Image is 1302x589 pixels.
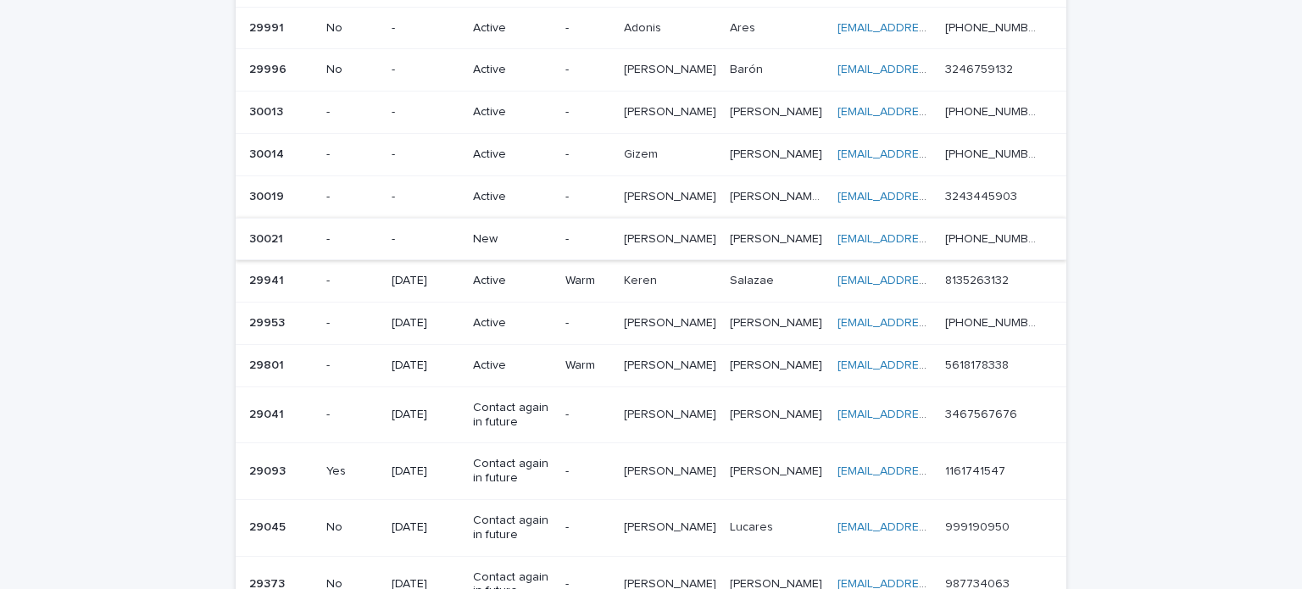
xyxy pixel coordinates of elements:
[392,21,459,36] p: -
[837,275,1029,286] a: [EMAIL_ADDRESS][DOMAIN_NAME]
[837,22,1029,34] a: [EMAIL_ADDRESS][DOMAIN_NAME]
[326,274,379,288] p: -
[392,316,459,331] p: [DATE]
[236,133,1066,175] tr: 3001430014 --Active-GizemGizem [PERSON_NAME][PERSON_NAME] [EMAIL_ADDRESS][DOMAIN_NAME] [PHONE_NUM...
[236,344,1066,386] tr: 2980129801 -[DATE]ActiveWarm[PERSON_NAME][PERSON_NAME] [PERSON_NAME][PERSON_NAME] [EMAIL_ADDRESS]...
[326,232,379,247] p: -
[392,358,459,373] p: [DATE]
[624,102,720,119] p: [PERSON_NAME]
[837,233,1029,245] a: [EMAIL_ADDRESS][DOMAIN_NAME]
[249,355,287,373] p: 29801
[565,358,610,373] p: Warm
[326,464,379,479] p: Yes
[392,105,459,119] p: -
[326,21,379,36] p: No
[392,520,459,535] p: [DATE]
[236,7,1066,49] tr: 2999129991 No-Active-AdonisAdonis AresAres [EMAIL_ADDRESS][DOMAIN_NAME] [PHONE_NUMBER][PHONE_NUMBER]
[945,102,1043,119] p: [PHONE_NUMBER]
[624,229,720,247] p: [PERSON_NAME]
[945,404,1021,422] p: 3467567676
[326,408,379,422] p: -
[945,229,1043,247] p: [PHONE_NUMBER]
[236,499,1066,556] tr: 2904529045 No[DATE]Contact again in future-[PERSON_NAME][PERSON_NAME] LucaresLucares [EMAIL_ADDRE...
[236,260,1066,303] tr: 2994129941 -[DATE]ActiveWarmKerenKeren SalazaeSalazae [EMAIL_ADDRESS][DOMAIN_NAME] 81352631328135...
[565,520,610,535] p: -
[249,102,287,119] p: 30013
[565,464,610,479] p: -
[473,316,552,331] p: Active
[473,457,552,486] p: Contact again in future
[624,186,720,204] p: MARIO ALBERTO
[624,404,720,422] p: [PERSON_NAME]
[730,18,759,36] p: Ares
[837,148,1029,160] a: [EMAIL_ADDRESS][DOMAIN_NAME]
[837,521,1029,533] a: [EMAIL_ADDRESS][DOMAIN_NAME]
[730,313,826,331] p: [PERSON_NAME]
[837,191,1029,203] a: [EMAIL_ADDRESS][DOMAIN_NAME]
[249,18,287,36] p: 29991
[392,464,459,479] p: [DATE]
[565,63,610,77] p: -
[945,461,1009,479] p: 1161741547
[249,229,287,247] p: 30021
[249,517,289,535] p: 29045
[624,18,665,36] p: Adonis
[473,190,552,204] p: Active
[730,59,766,77] p: Barón
[473,274,552,288] p: Active
[249,461,289,479] p: 29093
[945,355,1012,373] p: 5618178338
[473,21,552,36] p: Active
[249,144,287,162] p: 30014
[326,147,379,162] p: -
[392,63,459,77] p: -
[473,147,552,162] p: Active
[236,386,1066,443] tr: 2904129041 -[DATE]Contact again in future-[PERSON_NAME][PERSON_NAME] [PERSON_NAME][PERSON_NAME] [...
[473,232,552,247] p: New
[730,186,826,204] p: GOMEZ GOMEZ
[236,175,1066,218] tr: 3001930019 --Active-[PERSON_NAME][PERSON_NAME] [PERSON_NAME] [PERSON_NAME][PERSON_NAME] [PERSON_N...
[326,105,379,119] p: -
[945,144,1043,162] p: [PHONE_NUMBER]
[392,274,459,288] p: [DATE]
[945,270,1012,288] p: 8135263132
[249,313,288,331] p: 29953
[326,520,379,535] p: No
[565,105,610,119] p: -
[565,232,610,247] p: -
[837,106,1029,118] a: [EMAIL_ADDRESS][DOMAIN_NAME]
[837,465,1029,477] a: [EMAIL_ADDRESS][DOMAIN_NAME]
[730,355,826,373] p: [PERSON_NAME]
[473,63,552,77] p: Active
[730,270,777,288] p: Salazae
[945,313,1043,331] p: [PHONE_NUMBER]
[565,274,610,288] p: Warm
[730,404,826,422] p: [PERSON_NAME]
[565,21,610,36] p: -
[624,313,720,331] p: [PERSON_NAME]
[249,186,287,204] p: 30019
[624,270,660,288] p: Keren
[565,408,610,422] p: -
[473,105,552,119] p: Active
[945,517,1013,535] p: 999190950
[236,92,1066,134] tr: 3001330013 --Active-[PERSON_NAME][PERSON_NAME] [PERSON_NAME][PERSON_NAME] [EMAIL_ADDRESS][DOMAIN_...
[326,316,379,331] p: -
[565,316,610,331] p: -
[236,443,1066,500] tr: 2909329093 Yes[DATE]Contact again in future-[PERSON_NAME][PERSON_NAME] [PERSON_NAME][PERSON_NAME]...
[945,186,1021,204] p: 3243445903
[249,270,287,288] p: 29941
[236,49,1066,92] tr: 2999629996 No-Active-[PERSON_NAME][PERSON_NAME] BarónBarón [EMAIL_ADDRESS][DOMAIN_NAME] 324675913...
[326,63,379,77] p: No
[473,358,552,373] p: Active
[730,102,826,119] p: [PERSON_NAME]
[624,144,661,162] p: Gizem
[837,408,1029,420] a: [EMAIL_ADDRESS][DOMAIN_NAME]
[730,461,826,479] p: [PERSON_NAME]
[624,355,720,373] p: [PERSON_NAME]
[326,358,379,373] p: -
[624,461,720,479] p: [PERSON_NAME]
[837,317,1029,329] a: [EMAIL_ADDRESS][DOMAIN_NAME]
[565,147,610,162] p: -
[730,229,826,247] p: [PERSON_NAME]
